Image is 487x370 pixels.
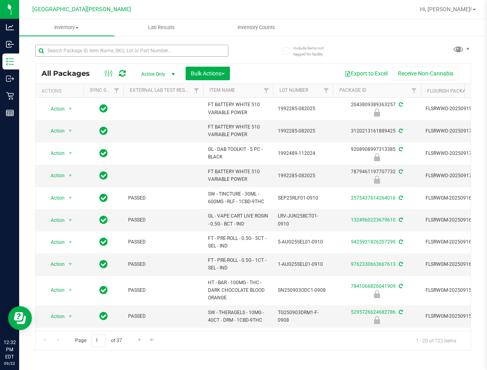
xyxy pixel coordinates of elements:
[4,360,16,366] p: 09/22
[208,279,268,302] span: HT - BAR - 100MG - THC - DARK CHOCOLATE BLOOD ORANGE
[320,84,333,97] a: Filter
[90,87,121,93] a: Sync Status
[6,109,14,117] inline-svg: Reports
[44,192,65,204] span: Action
[208,235,268,250] span: FT - PRE-ROLL - 0.5G - 5CT - SEL - IND
[208,168,268,183] span: FT BATTERY WHITE 510 VARIABLE POWER
[99,285,108,296] span: In Sync
[332,101,422,117] div: 2043809389363257
[6,75,14,83] inline-svg: Outbound
[398,169,403,174] span: Sync from Compliance System
[351,283,396,289] a: 7841066826041909
[128,238,198,246] span: PASSED
[99,236,108,247] span: In Sync
[190,84,203,97] a: Filter
[32,6,131,13] span: [GEOGRAPHIC_DATA][PERSON_NAME]
[410,334,463,346] span: 1 - 20 of 723 items
[227,24,286,31] span: Inventory Counts
[260,84,273,97] a: Filter
[91,334,106,347] input: 1
[44,170,65,181] span: Action
[19,24,114,31] span: Inventory
[128,261,198,268] span: PASSED
[209,19,304,36] a: Inventory Counts
[278,127,328,135] span: 1992285-082025
[44,311,65,322] span: Action
[44,285,65,296] span: Action
[398,261,403,267] span: Sync from Compliance System
[65,170,75,181] span: select
[114,19,209,36] a: Lab Results
[186,67,230,80] button: Bulk Actions
[278,172,328,180] span: 1992285-082025
[99,125,108,137] span: In Sync
[278,287,328,294] span: SN250903ODC1-0908
[351,195,396,201] a: 2575437614264016
[278,309,328,324] span: TG250903DRM1-F-0908
[398,239,403,245] span: Sync from Compliance System
[408,84,421,97] a: Filter
[99,311,108,322] span: In Sync
[208,190,268,206] span: SW - TINCTURE - 30ML - 600MG - RLF - 1CBD-9THC
[332,153,422,161] div: Newly Received
[128,194,198,202] span: PASSED
[278,238,328,246] span: 5-AUG25SEL01-0910
[6,40,14,48] inline-svg: Inbound
[44,125,65,137] span: Action
[351,309,396,315] a: 5295726624682786
[339,87,366,93] a: Package ID
[293,45,333,57] span: Include items not tagged for facility
[128,216,198,224] span: PASSED
[128,287,198,294] span: PASSED
[398,217,403,223] span: Sync from Compliance System
[44,103,65,115] span: Action
[65,311,75,322] span: select
[65,103,75,115] span: select
[398,283,403,289] span: Sync from Compliance System
[99,170,108,181] span: In Sync
[339,67,393,80] button: Export to Excel
[278,105,328,113] span: 1992285-082025
[351,239,396,245] a: 9425921826207299
[65,285,75,296] span: select
[398,195,403,201] span: Sync from Compliance System
[99,214,108,226] span: In Sync
[208,212,268,228] span: GL - VAPE CART LIVE ROSIN - 0.5G - BCT - IND
[427,88,477,94] a: Flourish Package ID
[332,127,422,135] div: 3120213161889425
[65,148,75,159] span: select
[44,259,65,270] span: Action
[19,19,114,36] a: Inventory
[398,102,403,107] span: Sync from Compliance System
[130,87,192,93] a: External Lab Test Result
[68,334,129,347] span: Page of 37
[128,313,198,320] span: PASSED
[332,168,422,184] div: 7879461197707732
[398,128,403,134] span: Sync from Compliance System
[146,334,158,345] a: Go to the last page
[208,123,268,139] span: FT BATTERY WHITE 510 VARIABLE POWER
[65,125,75,137] span: select
[6,92,14,100] inline-svg: Retail
[191,70,225,77] span: Bulk Actions
[398,146,403,152] span: Sync from Compliance System
[134,334,145,345] a: Go to the next page
[278,150,328,157] span: 1992489-112024
[208,101,268,116] span: FT BATTERY WHITE 510 VARIABLE POWER
[8,306,32,330] iframe: Resource center
[4,339,16,360] p: 12:32 PM EDT
[278,261,328,268] span: 1-AUG25SEL01-0910
[65,259,75,270] span: select
[137,24,186,31] span: Lab Results
[210,87,235,93] a: Item Name
[65,237,75,248] span: select
[278,212,328,228] span: LRV-JUN25BCT01-0910
[393,67,459,80] button: Receive Non-Cannabis
[351,261,396,267] a: 9762330663667613
[99,192,108,204] span: In Sync
[99,259,108,270] span: In Sync
[208,146,268,161] span: GL - DAB TOOLKIT - 5 PC - BLACK
[278,194,328,202] span: SEP25RLF01-0910
[44,215,65,226] span: Action
[398,309,403,315] span: Sync from Compliance System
